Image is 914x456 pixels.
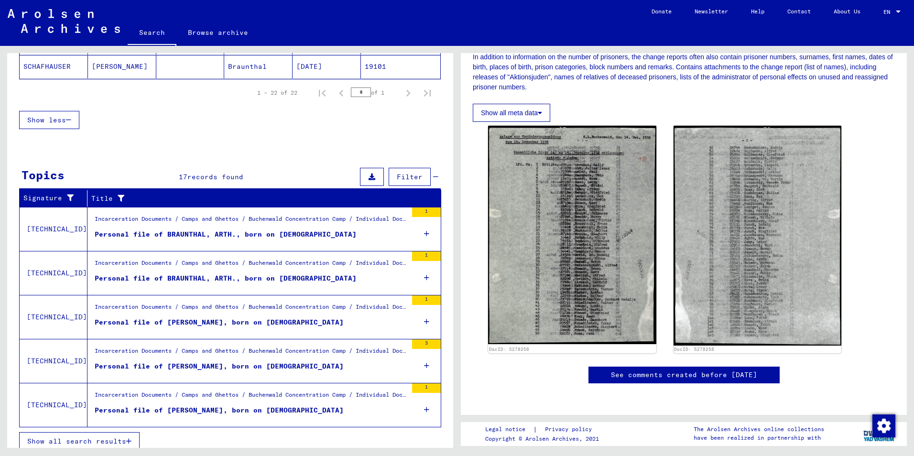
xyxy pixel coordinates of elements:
[95,273,357,283] div: Personal file of BRAUNTHAL, ARTH., born on [DEMOGRAPHIC_DATA]
[27,116,66,124] span: Show less
[861,422,897,445] img: yv_logo.png
[187,173,243,181] span: records found
[95,215,407,228] div: Incarceration Documents / Camps and Ghettos / Buchenwald Concentration Camp / Individual Document...
[412,295,441,305] div: 1
[95,259,407,272] div: Incarceration Documents / Camps and Ghettos / Buchenwald Concentration Camp / Individual Document...
[412,251,441,261] div: 1
[19,111,79,129] button: Show less
[95,317,344,327] div: Personal file of [PERSON_NAME], born on [DEMOGRAPHIC_DATA]
[412,339,441,349] div: 3
[883,9,894,15] span: EN
[176,21,260,44] a: Browse archive
[485,434,603,443] p: Copyright © Arolsen Archives, 2021
[224,55,293,78] mat-cell: Braunthal
[412,207,441,217] div: 1
[313,83,332,102] button: First page
[91,191,432,206] div: Title
[95,347,407,360] div: Incarceration Documents / Camps and Ghettos / Buchenwald Concentration Camp / Individual Document...
[20,251,87,295] td: [TECHNICAL_ID]
[95,303,407,316] div: Incarceration Documents / Camps and Ghettos / Buchenwald Concentration Camp / Individual Document...
[91,194,422,204] div: Title
[412,383,441,393] div: 1
[95,405,344,415] div: Personal file of [PERSON_NAME], born on [DEMOGRAPHIC_DATA]
[537,424,603,434] a: Privacy policy
[8,9,120,33] img: Arolsen_neg.svg
[489,347,529,352] a: DocID: 5278258
[351,88,399,97] div: of 1
[389,168,431,186] button: Filter
[332,83,351,102] button: Previous page
[694,425,824,434] p: The Arolsen Archives online collections
[485,424,603,434] div: |
[488,126,656,344] img: 001.jpg
[399,83,418,102] button: Next page
[485,424,533,434] a: Legal notice
[473,104,550,122] button: Show all meta data
[872,414,895,437] img: Change consent
[19,432,140,450] button: Show all search results
[694,434,824,442] p: have been realized in partnership with
[20,295,87,339] td: [TECHNICAL_ID]
[674,126,842,345] img: 002.jpg
[674,347,714,352] a: DocID: 5278258
[27,437,126,445] span: Show all search results
[418,83,437,102] button: Last page
[20,55,88,78] mat-cell: SCHAFHAUSER
[179,173,187,181] span: 17
[473,52,895,92] p: In addition to information on the number of prisoners, the change reports often also contain pris...
[20,339,87,383] td: [TECHNICAL_ID]
[95,229,357,239] div: Personal file of BRAUNTHAL, ARTH., born on [DEMOGRAPHIC_DATA]
[397,173,423,181] span: Filter
[95,361,344,371] div: Personal file of [PERSON_NAME], born on [DEMOGRAPHIC_DATA]
[128,21,176,46] a: Search
[22,166,65,184] div: Topics
[23,193,80,203] div: Signature
[20,207,87,251] td: [TECHNICAL_ID]
[257,88,297,97] div: 1 – 22 of 22
[611,370,757,380] a: See comments created before [DATE]
[361,55,440,78] mat-cell: 19101
[88,55,156,78] mat-cell: [PERSON_NAME]
[293,55,361,78] mat-cell: [DATE]
[95,391,407,404] div: Incarceration Documents / Camps and Ghettos / Buchenwald Concentration Camp / Individual Document...
[20,383,87,427] td: [TECHNICAL_ID]
[23,191,89,206] div: Signature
